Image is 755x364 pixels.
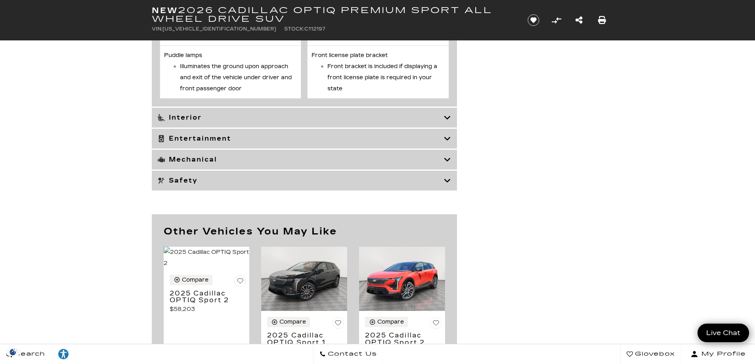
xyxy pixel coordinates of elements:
li: Illuminates the ground upon approach and exit of the vehicle under driver and front passenger door [180,61,297,94]
a: 2025 Cadillac OPTIQ Sport 1 $55,679 [267,332,344,357]
h3: 2025 Cadillac OPTIQ Sport 2 [365,332,426,346]
span: Contact Us [326,349,377,360]
h3: Mechanical [158,156,444,164]
h2: Other Vehicles You May Like [164,226,445,236]
a: Contact Us [313,344,383,364]
h3: Safety [158,177,444,185]
div: Compare [182,276,208,284]
a: Live Chat [698,324,749,342]
a: Glovebox [620,344,681,364]
div: Privacy Settings [4,348,22,356]
button: Save Vehicle [430,317,442,333]
button: Save vehicle [525,14,542,27]
h1: 2026 Cadillac OPTIQ Premium Sport All Wheel Drive SUV [152,6,514,23]
p: $58,203 [170,304,247,315]
span: [US_VEHICLE_IDENTIFICATION_NUMBER] [162,26,276,32]
img: 2025 Cadillac OPTIQ Sport 2 [164,247,250,269]
a: 2025 Cadillac OPTIQ Sport 2 $57,004 [365,332,442,357]
button: Compare Vehicle [267,317,310,327]
button: Compare Vehicle [550,14,562,26]
button: Save Vehicle [332,317,344,333]
div: Compare [279,318,306,326]
h3: Entertainment [158,135,444,143]
a: Print this New 2026 Cadillac OPTIQ Premium Sport All Wheel Drive SUV [598,15,606,26]
button: Compare Vehicle [170,275,212,285]
h3: Interior [158,114,444,122]
h3: 2025 Cadillac OPTIQ Sport 2 [170,290,231,304]
div: Compare [377,318,404,326]
li: Front license plate bracket [307,46,449,99]
span: C112197 [304,26,325,32]
span: Live Chat [702,328,744,337]
button: Open user profile menu [681,344,755,364]
strong: New [152,6,178,15]
h3: 2025 Cadillac OPTIQ Sport 1 [267,332,329,346]
a: Explore your accessibility options [52,344,76,364]
span: VIN: [152,26,162,32]
img: 2025 Cadillac OPTIQ Sport 1 [261,247,347,311]
span: My Profile [698,349,746,360]
span: Glovebox [633,349,675,360]
a: 2025 Cadillac OPTIQ Sport 2 $58,203 [170,290,247,315]
span: Search [12,349,45,360]
a: Share this New 2026 Cadillac OPTIQ Premium Sport All Wheel Drive SUV [575,15,583,26]
li: Puddle lamps [160,46,302,99]
span: Stock: [284,26,304,32]
div: Explore your accessibility options [52,348,75,360]
button: Compare Vehicle [365,317,408,327]
img: 2025 Cadillac OPTIQ Sport 2 [359,247,445,311]
li: Front bracket is included if displaying a front license plate is required in your state [327,61,445,94]
button: Save Vehicle [234,275,246,291]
